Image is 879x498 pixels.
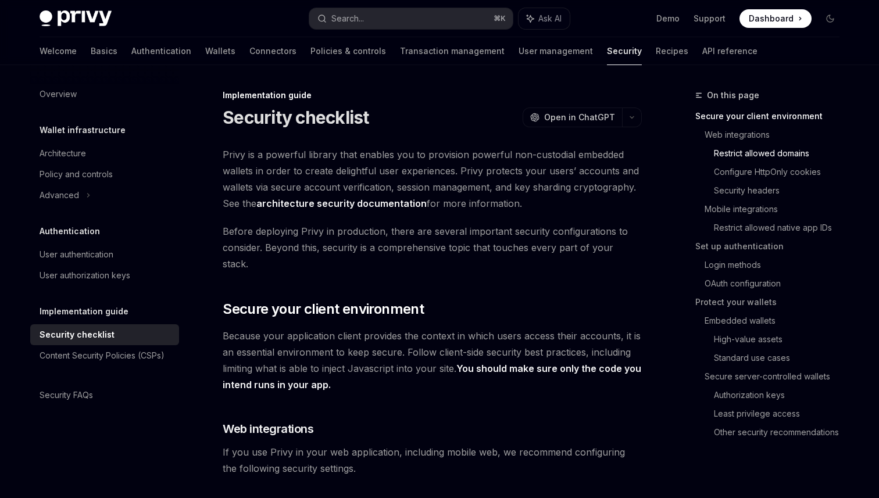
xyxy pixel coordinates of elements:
div: Search... [331,12,364,26]
div: Advanced [40,188,79,202]
a: Web integrations [705,126,849,144]
span: Privy is a powerful library that enables you to provision powerful non-custodial embedded wallets... [223,146,642,212]
a: Policy and controls [30,164,179,185]
div: Security checklist [40,328,115,342]
span: Before deploying Privy in production, there are several important security configurations to cons... [223,223,642,272]
a: Recipes [656,37,688,65]
div: Policy and controls [40,167,113,181]
button: Open in ChatGPT [523,108,622,127]
a: User authorization keys [30,265,179,286]
h5: Implementation guide [40,304,128,318]
a: Login methods [705,256,849,274]
div: User authorization keys [40,268,130,282]
a: User authentication [30,244,179,265]
span: Dashboard [749,13,794,24]
div: Content Security Policies (CSPs) [40,349,165,363]
a: Support [694,13,726,24]
a: Connectors [249,37,296,65]
a: Standard use cases [714,349,849,367]
span: Web integrations [223,421,313,437]
a: Overview [30,84,179,105]
span: Secure your client environment [223,300,424,318]
button: Search...⌘K [309,8,513,29]
a: Transaction management [400,37,505,65]
div: Implementation guide [223,89,642,101]
h5: Authentication [40,224,100,238]
a: Authorization keys [714,386,849,404]
a: Security [607,37,642,65]
a: Restrict allowed domains [714,144,849,163]
a: Wallets [205,37,235,65]
a: Policies & controls [310,37,386,65]
a: Configure HttpOnly cookies [714,163,849,181]
a: Welcome [40,37,77,65]
a: Security headers [714,181,849,200]
a: Security checklist [30,324,179,345]
a: High-value assets [714,330,849,349]
a: architecture security documentation [256,198,427,210]
a: Restrict allowed native app IDs [714,218,849,237]
a: Least privilege access [714,404,849,423]
img: dark logo [40,10,112,27]
a: Secure your client environment [695,107,849,126]
div: Architecture [40,146,86,160]
a: Set up authentication [695,237,849,256]
a: API reference [702,37,757,65]
a: Dashboard [739,9,812,28]
a: Architecture [30,143,179,164]
span: Open in ChatGPT [544,112,615,123]
a: Other security recommendations [714,423,849,442]
div: Overview [40,87,77,101]
a: Mobile integrations [705,200,849,218]
a: Demo [656,13,680,24]
a: Authentication [131,37,191,65]
span: Because your application client provides the context in which users access their accounts, it is ... [223,328,642,393]
h1: Security checklist [223,107,369,128]
span: If you use Privy in your web application, including mobile web, we recommend configuring the foll... [223,444,642,476]
span: On this page [707,88,759,102]
button: Toggle dark mode [821,9,839,28]
a: Content Security Policies (CSPs) [30,345,179,366]
a: OAuth configuration [705,274,849,293]
a: Embedded wallets [705,311,849,330]
a: Basics [91,37,117,65]
a: Protect your wallets [695,293,849,311]
span: Ask AI [538,13,562,24]
button: Ask AI [519,8,570,29]
a: Security FAQs [30,385,179,406]
div: User authentication [40,248,113,261]
div: Security FAQs [40,388,93,402]
a: Secure server-controlled wallets [705,367,849,386]
h5: Wallet infrastructure [40,123,126,137]
span: ⌘ K [494,14,506,23]
a: User management [519,37,593,65]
